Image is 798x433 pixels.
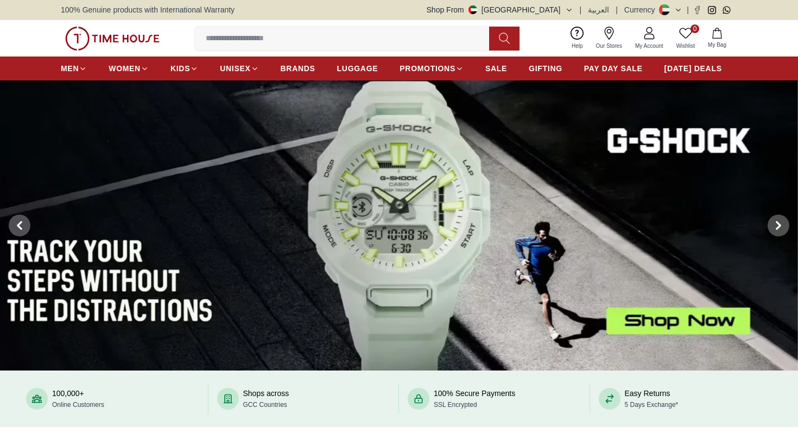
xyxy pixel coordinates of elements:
[625,388,679,410] div: Easy Returns
[567,42,587,50] span: Help
[529,63,562,74] span: GIFTING
[400,59,464,78] a: PROMOTIONS
[670,24,701,52] a: 0Wishlist
[616,4,618,15] span: |
[220,63,250,74] span: UNISEX
[672,42,699,50] span: Wishlist
[109,59,149,78] a: WOMEN
[592,42,626,50] span: Our Stores
[170,63,190,74] span: KIDS
[243,388,289,410] div: Shops across
[434,388,515,410] div: 100% Secure Payments
[708,6,716,14] a: Instagram
[529,59,562,78] a: GIFTING
[701,26,733,51] button: My Bag
[691,24,699,33] span: 0
[61,63,79,74] span: MEN
[693,6,701,14] a: Facebook
[485,59,507,78] a: SALE
[243,401,287,409] span: GCC Countries
[584,63,643,74] span: PAY DAY SALE
[565,24,590,52] a: Help
[704,41,731,49] span: My Bag
[109,63,141,74] span: WOMEN
[61,59,87,78] a: MEN
[664,59,722,78] a: [DATE] DEALS
[580,4,582,15] span: |
[170,59,198,78] a: KIDS
[337,59,378,78] a: LUGGAGE
[590,24,629,52] a: Our Stores
[588,4,609,15] button: العربية
[664,63,722,74] span: [DATE] DEALS
[631,42,668,50] span: My Account
[427,4,573,15] button: Shop From[GEOGRAPHIC_DATA]
[468,5,477,14] img: United Arab Emirates
[281,63,315,74] span: BRANDS
[584,59,643,78] a: PAY DAY SALE
[52,401,104,409] span: Online Customers
[723,6,731,14] a: Whatsapp
[220,59,258,78] a: UNISEX
[337,63,378,74] span: LUGGAGE
[625,401,679,409] span: 5 Days Exchange*
[687,4,689,15] span: |
[65,27,160,51] img: ...
[281,59,315,78] a: BRANDS
[485,63,507,74] span: SALE
[434,401,477,409] span: SSL Encrypted
[624,4,660,15] div: Currency
[52,388,104,410] div: 100,000+
[400,63,455,74] span: PROMOTIONS
[61,4,235,15] span: 100% Genuine products with International Warranty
